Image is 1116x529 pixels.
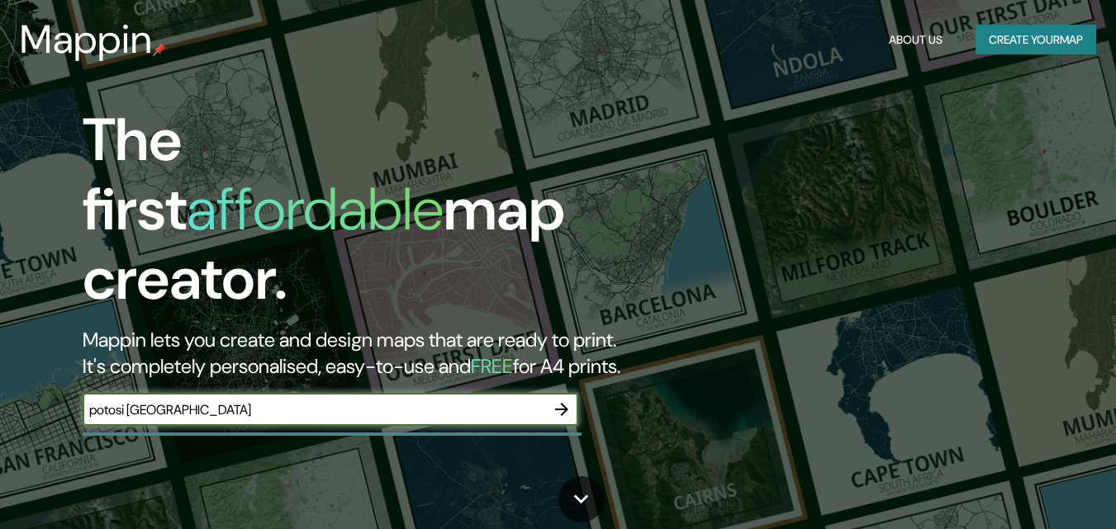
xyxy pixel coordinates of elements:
img: mappin-pin [153,43,166,56]
button: Create yourmap [976,25,1096,55]
button: About Us [882,25,949,55]
input: Choose your favourite place [83,400,545,419]
h1: affordable [187,171,444,248]
h3: Mappin [20,17,153,63]
h1: The first map creator. [83,106,641,327]
h5: FREE [471,353,513,379]
h2: Mappin lets you create and design maps that are ready to print. It's completely personalised, eas... [83,327,641,380]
